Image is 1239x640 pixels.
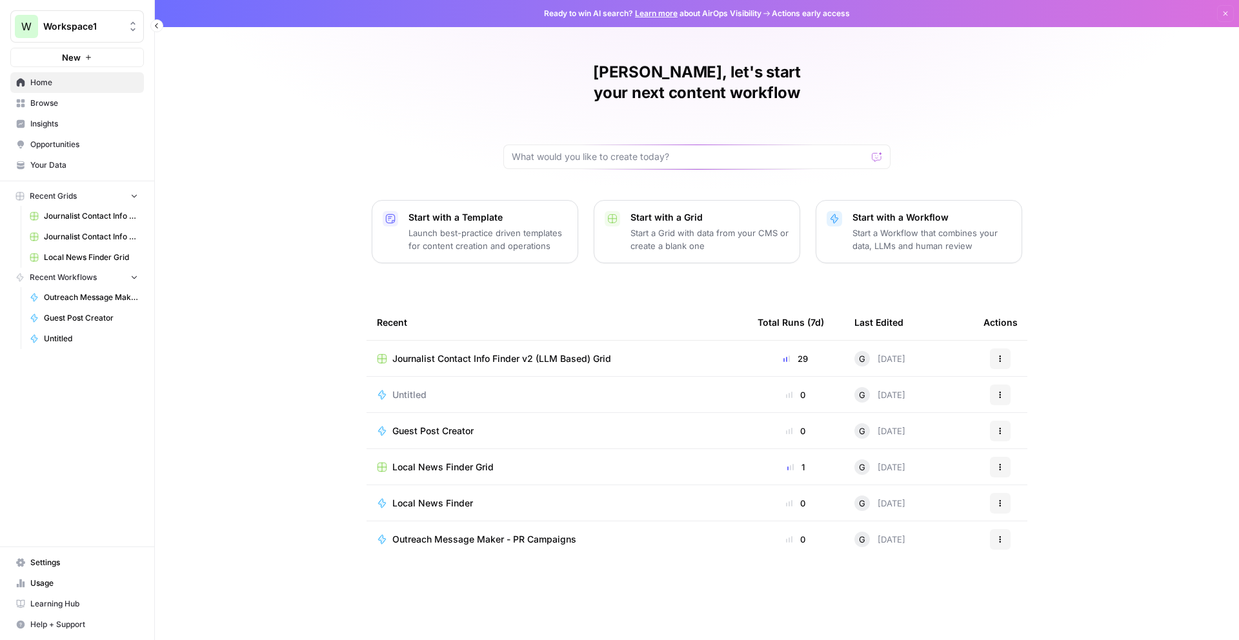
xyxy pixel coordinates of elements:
p: Start with a Template [408,211,567,224]
a: Guest Post Creator [24,308,144,328]
span: Journalist Contact Info Finder v2 (LLM Based) Grid [44,231,138,243]
span: Local News Finder Grid [392,461,494,474]
span: Untitled [392,388,427,401]
button: Workspace: Workspace1 [10,10,144,43]
span: New [62,51,81,64]
button: Recent Workflows [10,268,144,287]
div: 1 [758,461,834,474]
span: Recent Workflows [30,272,97,283]
span: Actions early access [772,8,850,19]
a: Untitled [377,388,737,401]
div: 0 [758,497,834,510]
p: Start a Grid with data from your CMS or create a blank one [630,226,789,252]
span: W [21,19,32,34]
span: Recent Grids [30,190,77,202]
a: Learn more [635,8,678,18]
span: G [859,388,865,401]
div: Recent [377,305,737,340]
input: What would you like to create today? [512,150,867,163]
a: Insights [10,114,144,134]
a: Learning Hub [10,594,144,614]
a: Local News Finder Grid [377,461,737,474]
a: Local News Finder Grid [24,247,144,268]
span: Outreach Message Maker - PR Campaigns [392,533,576,546]
span: Opportunities [30,139,138,150]
span: Ready to win AI search? about AirOps Visibility [544,8,761,19]
div: [DATE] [854,459,905,475]
div: 0 [758,425,834,437]
span: Guest Post Creator [44,312,138,324]
span: Journalist Contact Info Finder v2 (LLM Based) Grid [392,352,611,365]
span: G [859,352,865,365]
span: Settings [30,557,138,568]
span: Home [30,77,138,88]
a: Journalist Contact Info Finder v2 (LLM Based) Grid [24,226,144,247]
a: Untitled [24,328,144,349]
a: Browse [10,93,144,114]
a: Opportunities [10,134,144,155]
p: Start with a Grid [630,211,789,224]
span: G [859,425,865,437]
p: Start with a Workflow [852,211,1011,224]
button: Start with a TemplateLaunch best-practice driven templates for content creation and operations [372,200,578,263]
span: Workspace1 [43,20,121,33]
span: Journalist Contact Info Finder (Power Agent Test) Grid [44,210,138,222]
div: [DATE] [854,423,905,439]
div: 0 [758,533,834,546]
span: Learning Hub [30,598,138,610]
div: Last Edited [854,305,903,340]
p: Start a Workflow that combines your data, LLMs and human review [852,226,1011,252]
span: G [859,461,865,474]
button: Start with a GridStart a Grid with data from your CMS or create a blank one [594,200,800,263]
a: Journalist Contact Info Finder v2 (LLM Based) Grid [377,352,737,365]
span: Your Data [30,159,138,171]
span: Outreach Message Maker - PR Campaigns [44,292,138,303]
a: Guest Post Creator [377,425,737,437]
div: [DATE] [854,387,905,403]
a: Outreach Message Maker - PR Campaigns [24,287,144,308]
div: Total Runs (7d) [758,305,824,340]
span: Local News Finder Grid [44,252,138,263]
div: 29 [758,352,834,365]
a: Local News Finder [377,497,737,510]
div: [DATE] [854,532,905,547]
button: Start with a WorkflowStart a Workflow that combines your data, LLMs and human review [816,200,1022,263]
button: Recent Grids [10,186,144,206]
a: Home [10,72,144,93]
span: Browse [30,97,138,109]
a: Journalist Contact Info Finder (Power Agent Test) Grid [24,206,144,226]
span: Help + Support [30,619,138,630]
a: Settings [10,552,144,573]
a: Your Data [10,155,144,175]
p: Launch best-practice driven templates for content creation and operations [408,226,567,252]
a: Usage [10,573,144,594]
div: 0 [758,388,834,401]
h1: [PERSON_NAME], let's start your next content workflow [503,62,891,103]
span: Insights [30,118,138,130]
button: New [10,48,144,67]
a: Outreach Message Maker - PR Campaigns [377,533,737,546]
span: Untitled [44,333,138,345]
div: [DATE] [854,351,905,366]
span: Usage [30,577,138,589]
span: G [859,533,865,546]
span: Local News Finder [392,497,473,510]
div: Actions [983,305,1018,340]
div: [DATE] [854,495,905,511]
button: Help + Support [10,614,144,635]
span: G [859,497,865,510]
span: Guest Post Creator [392,425,474,437]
